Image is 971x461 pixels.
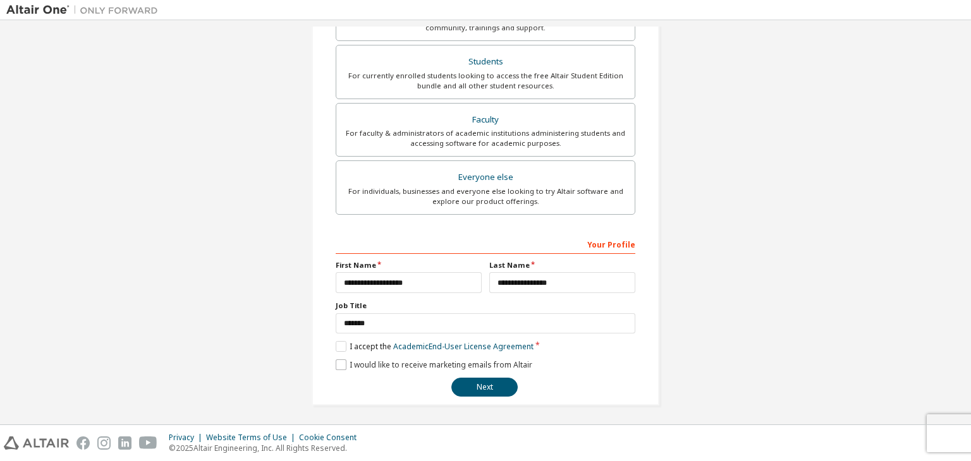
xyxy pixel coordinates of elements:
a: Academic End-User License Agreement [393,341,534,352]
div: Website Terms of Use [206,433,299,443]
div: Faculty [344,111,627,129]
img: instagram.svg [97,436,111,450]
div: Cookie Consent [299,433,364,443]
div: Your Profile [336,234,635,254]
label: Job Title [336,301,635,311]
label: First Name [336,260,482,270]
img: facebook.svg [76,436,90,450]
img: linkedin.svg [118,436,131,450]
p: © 2025 Altair Engineering, Inc. All Rights Reserved. [169,443,364,453]
img: youtube.svg [139,436,157,450]
div: Everyone else [344,169,627,186]
div: For individuals, businesses and everyone else looking to try Altair software and explore our prod... [344,186,627,207]
img: altair_logo.svg [4,436,69,450]
label: I accept the [336,341,534,352]
div: For currently enrolled students looking to access the free Altair Student Edition bundle and all ... [344,71,627,91]
button: Next [451,378,518,397]
img: Altair One [6,4,164,16]
div: Students [344,53,627,71]
label: I would like to receive marketing emails from Altair [336,359,532,370]
div: Privacy [169,433,206,443]
label: Last Name [489,260,635,270]
div: For faculty & administrators of academic institutions administering students and accessing softwa... [344,128,627,148]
